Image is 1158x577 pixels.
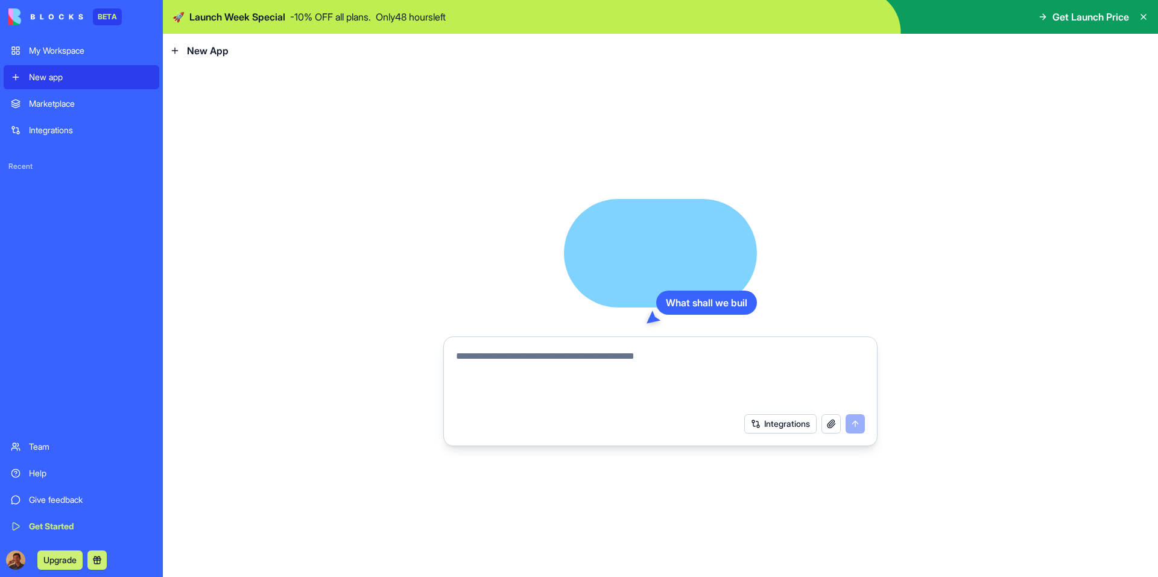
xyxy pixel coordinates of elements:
[376,10,446,24] p: Only 48 hours left
[172,10,185,24] span: 🚀
[37,550,83,570] button: Upgrade
[656,291,757,315] div: What shall we buil
[29,494,152,506] div: Give feedback
[29,441,152,453] div: Team
[29,98,152,110] div: Marketplace
[4,435,159,459] a: Team
[8,8,122,25] a: BETA
[4,461,159,485] a: Help
[4,514,159,538] a: Get Started
[290,10,371,24] p: - 10 % OFF all plans.
[8,8,83,25] img: logo
[4,488,159,512] a: Give feedback
[29,45,152,57] div: My Workspace
[93,8,122,25] div: BETA
[29,520,152,532] div: Get Started
[4,92,159,116] a: Marketplace
[4,162,159,171] span: Recent
[189,10,285,24] span: Launch Week Special
[6,550,25,570] img: ACg8ocI8xLNU00FJhk7UseOGXIyukL3zi9aVKT2e9Tn8qIl4fPxiE9__kA=s96-c
[187,43,229,58] span: New App
[4,39,159,63] a: My Workspace
[29,124,152,136] div: Integrations
[1052,10,1129,24] span: Get Launch Price
[29,71,152,83] div: New app
[4,118,159,142] a: Integrations
[29,467,152,479] div: Help
[4,65,159,89] a: New app
[744,414,817,434] button: Integrations
[37,553,83,566] a: Upgrade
